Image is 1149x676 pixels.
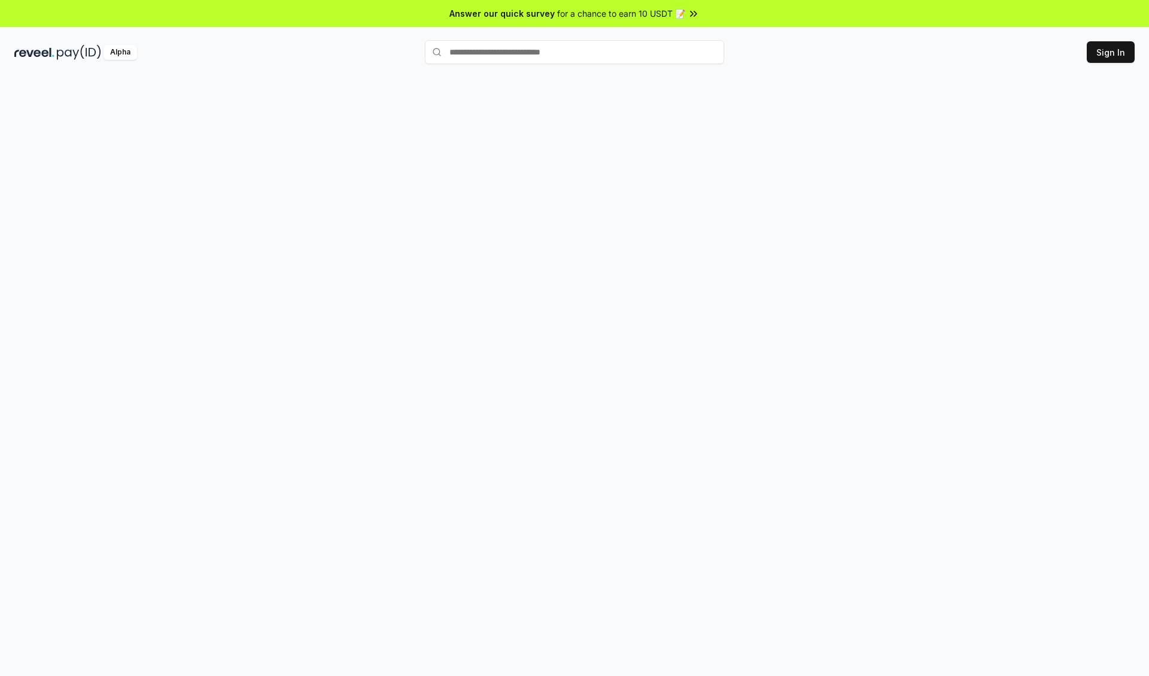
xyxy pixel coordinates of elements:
button: Sign In [1087,41,1135,63]
div: Alpha [104,45,137,60]
img: pay_id [57,45,101,60]
span: Answer our quick survey [449,7,555,20]
img: reveel_dark [14,45,54,60]
span: for a chance to earn 10 USDT 📝 [557,7,685,20]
